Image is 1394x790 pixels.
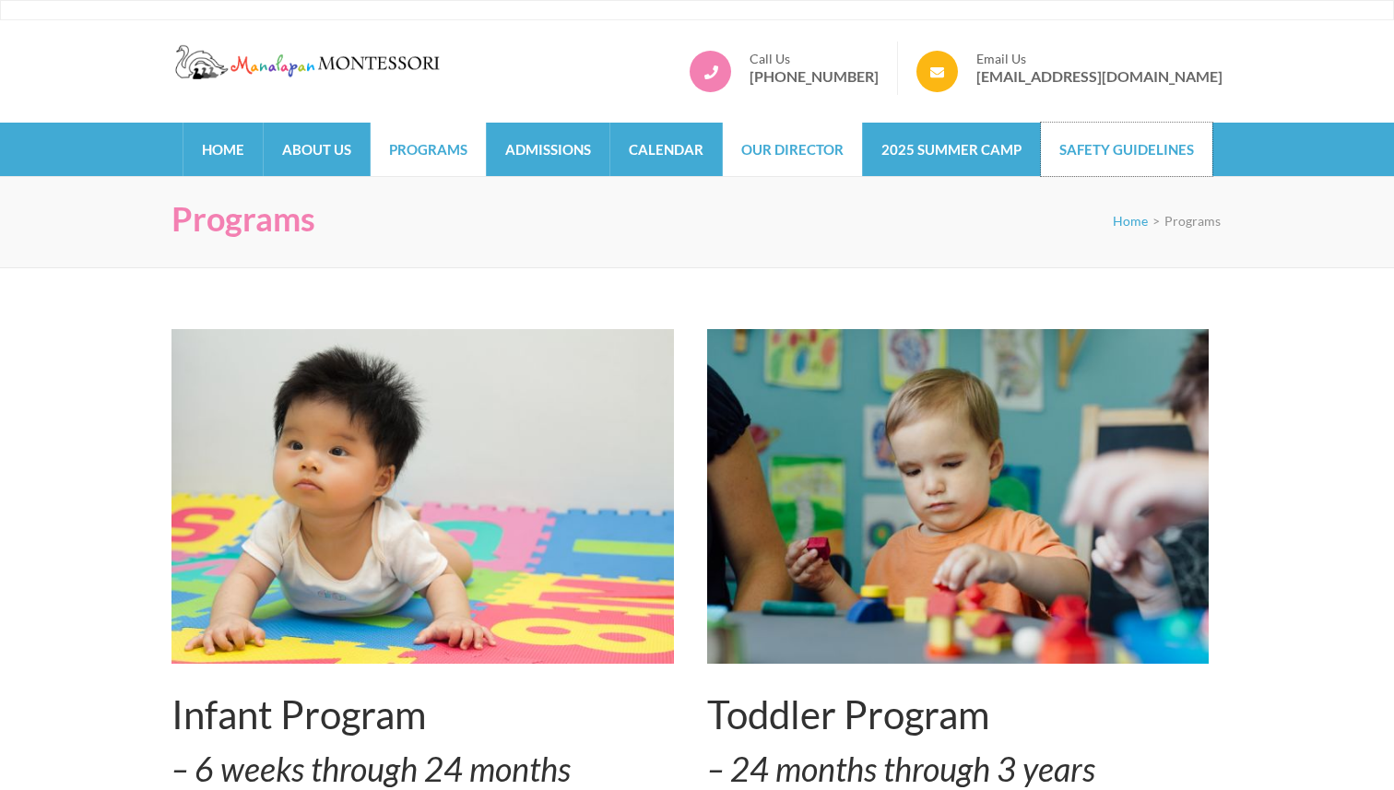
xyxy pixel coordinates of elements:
[171,41,448,82] img: Manalapan Montessori – #1 Rated Child Day Care Center in Manalapan NJ
[707,691,1210,737] h2: Toddler Program
[264,123,370,176] a: About Us
[1113,213,1148,229] a: Home
[183,123,263,176] a: Home
[171,691,674,737] h2: Infant Program
[863,123,1040,176] a: 2025 Summer Camp
[1041,123,1212,176] a: Safety Guidelines
[750,67,879,86] a: [PHONE_NUMBER]
[976,67,1223,86] a: [EMAIL_ADDRESS][DOMAIN_NAME]
[487,123,609,176] a: Admissions
[171,749,571,789] em: – 6 weeks through 24 months
[976,51,1223,67] span: Email Us
[1152,213,1160,229] span: >
[171,199,315,239] h1: Programs
[707,749,1095,789] em: – 24 months through 3 years
[750,51,879,67] span: Call Us
[723,123,862,176] a: Our Director
[610,123,722,176] a: Calendar
[371,123,486,176] a: Programs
